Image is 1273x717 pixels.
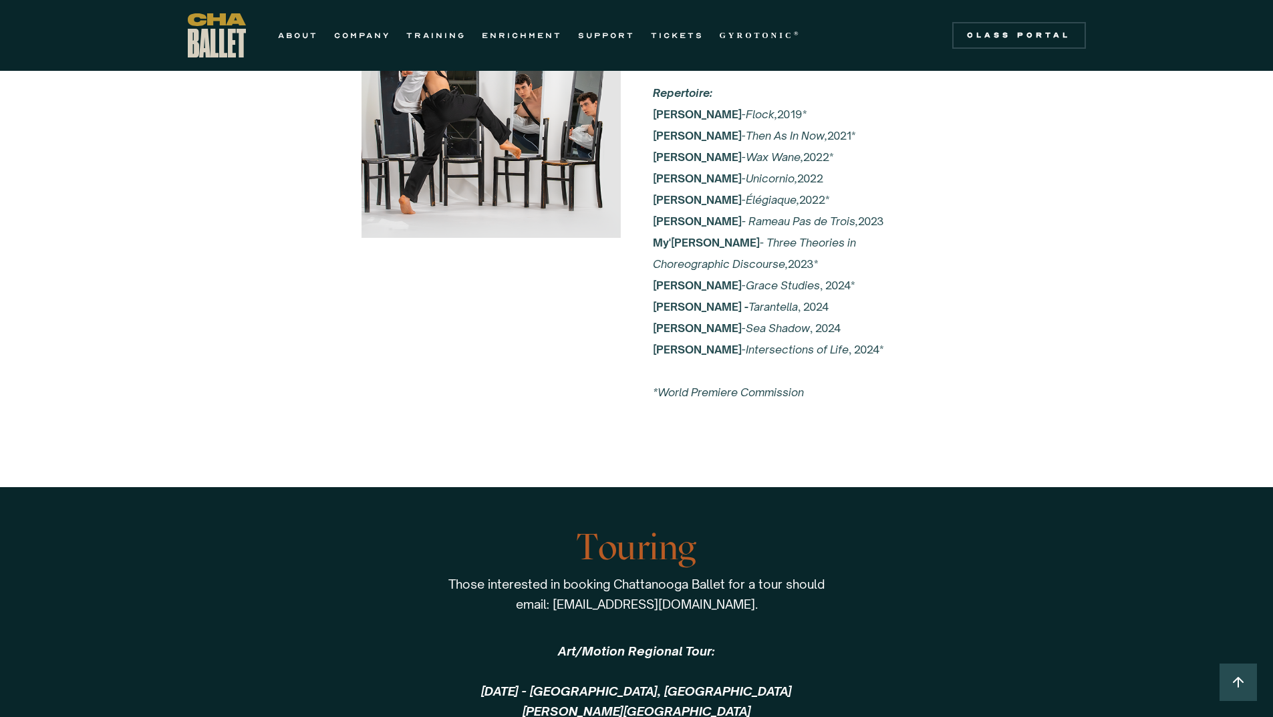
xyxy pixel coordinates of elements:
[651,27,704,43] a: TICKETS
[653,193,742,206] strong: [PERSON_NAME]
[742,214,858,228] em: - Rameau Pas de Trois,
[653,214,742,228] strong: [PERSON_NAME]
[653,279,742,292] strong: [PERSON_NAME]
[653,386,804,399] em: *World Premiere Commission
[653,343,742,356] strong: [PERSON_NAME]
[746,279,820,292] em: Grace Studies
[794,30,801,37] sup: ®
[960,30,1078,41] div: Class Portal
[428,527,845,567] h3: Touring
[558,643,715,658] em: Art/Motion Regional Tour: ‍
[653,172,742,185] strong: [PERSON_NAME]
[653,82,912,403] p: - 2019* - 2021* - 2022* - 2022 - 2022* ‍ 2023 ‍ 2023* ‍ - , 2024* , 2024 - , 2024 - , 2024*
[746,321,810,335] em: Sea Shadow
[746,193,799,206] em: Élégiaque,
[406,27,466,43] a: TRAINING
[188,13,246,57] a: home
[653,321,742,335] strong: [PERSON_NAME]
[653,86,742,121] strong: [PERSON_NAME]
[746,172,797,185] em: Unicornio,
[720,31,794,40] strong: GYROTONIC
[746,129,827,142] em: Then As In Now,
[653,129,742,142] strong: [PERSON_NAME]
[653,300,748,313] strong: [PERSON_NAME] -
[334,27,390,43] a: COMPANY
[952,22,1086,49] a: Class Portal
[720,27,801,43] a: GYROTONIC®
[748,300,798,313] em: Tarantella
[746,343,849,356] em: Intersections of Life
[482,27,562,43] a: ENRICHMENT
[436,574,837,614] p: Those interested in booking Chattanooga Ballet for a tour should email: [EMAIL_ADDRESS][DOMAIN_NA...
[746,150,803,164] em: Wax Wane,
[278,27,318,43] a: ABOUT
[746,108,777,121] em: Flock,
[653,150,742,164] strong: [PERSON_NAME]
[653,236,760,249] strong: My'[PERSON_NAME]
[653,86,712,100] em: Repertoire:
[578,27,635,43] a: SUPPORT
